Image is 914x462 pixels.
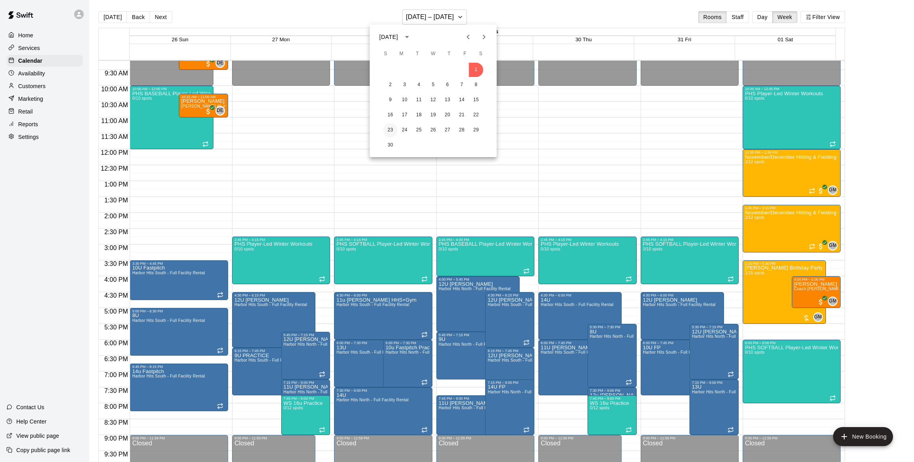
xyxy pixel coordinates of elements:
button: 2 [383,78,397,92]
button: calendar view is open, switch to year view [400,30,414,44]
button: 9 [383,93,397,107]
span: Monday [394,46,409,62]
span: Friday [458,46,472,62]
button: 17 [397,108,412,122]
span: Saturday [474,46,488,62]
button: 4 [412,78,426,92]
button: 13 [440,93,455,107]
button: 18 [412,108,426,122]
button: 1 [469,63,483,77]
button: 29 [469,123,483,137]
button: 20 [440,108,455,122]
button: 23 [383,123,397,137]
button: 3 [397,78,412,92]
button: 30 [383,138,397,152]
button: 15 [469,93,483,107]
button: 27 [440,123,455,137]
button: 11 [412,93,426,107]
button: 22 [469,108,483,122]
button: 14 [455,93,469,107]
button: 6 [440,78,455,92]
button: 19 [426,108,440,122]
button: 21 [455,108,469,122]
button: Previous month [460,29,476,45]
span: Wednesday [426,46,440,62]
button: 10 [397,93,412,107]
span: Sunday [378,46,393,62]
button: 25 [412,123,426,137]
span: Tuesday [410,46,424,62]
button: 16 [383,108,397,122]
button: 12 [426,93,440,107]
button: 5 [426,78,440,92]
button: 24 [397,123,412,137]
span: Thursday [442,46,456,62]
button: 8 [469,78,483,92]
button: Next month [476,29,492,45]
button: 7 [455,78,469,92]
div: [DATE] [379,33,398,41]
button: 26 [426,123,440,137]
button: 28 [455,123,469,137]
